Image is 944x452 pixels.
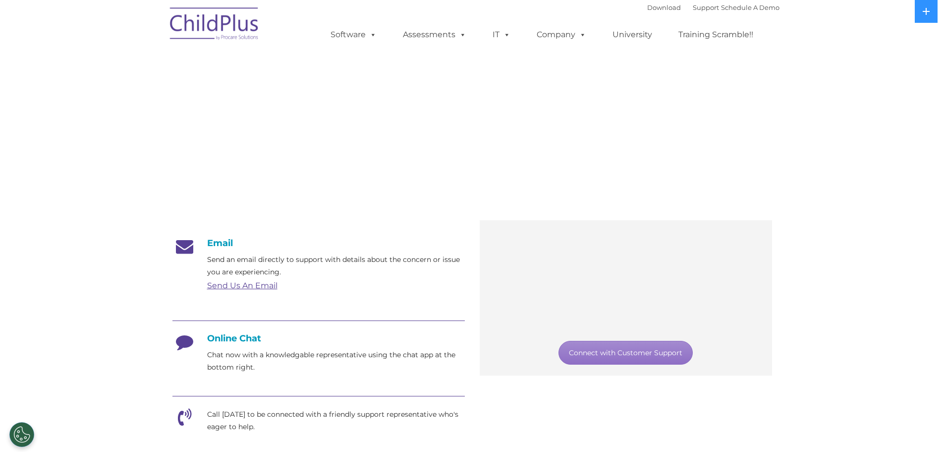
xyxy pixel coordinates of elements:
[207,281,278,290] a: Send Us An Email
[668,25,763,45] a: Training Scramble!!
[647,3,779,11] font: |
[558,341,693,365] a: Connect with Customer Support
[207,408,465,433] p: Call [DATE] to be connected with a friendly support representative who's eager to help.
[393,25,476,45] a: Assessments
[165,0,264,50] img: ChildPlus by Procare Solutions
[603,25,662,45] a: University
[9,422,34,447] button: Cookies Settings
[207,254,465,278] p: Send an email directly to support with details about the concern or issue you are experiencing.
[321,25,387,45] a: Software
[172,333,465,344] h4: Online Chat
[483,25,520,45] a: IT
[172,238,465,249] h4: Email
[527,25,596,45] a: Company
[207,349,465,374] p: Chat now with a knowledgable representative using the chat app at the bottom right.
[721,3,779,11] a: Schedule A Demo
[693,3,719,11] a: Support
[647,3,681,11] a: Download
